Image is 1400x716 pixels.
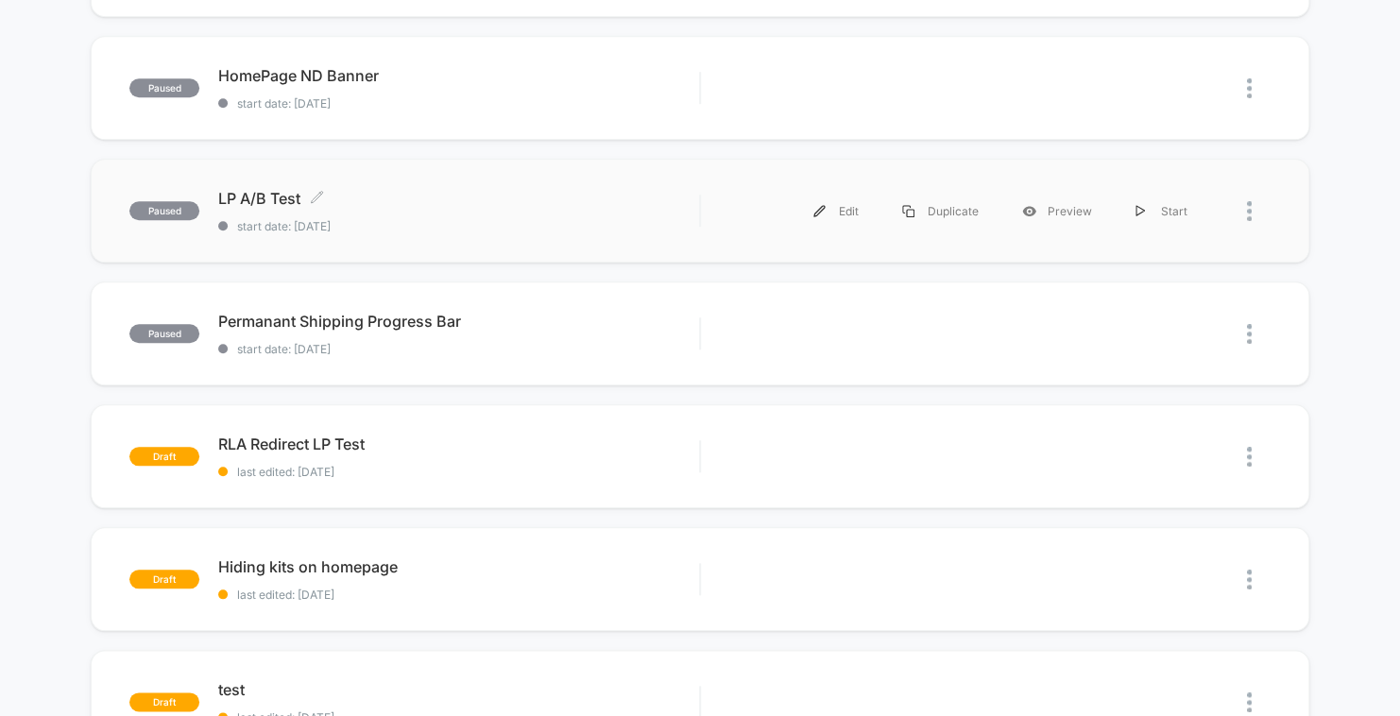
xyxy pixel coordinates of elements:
span: start date: [DATE] [218,219,699,233]
img: close [1247,201,1252,221]
span: LP A/B Test [218,189,699,208]
div: Edit [792,190,880,232]
span: start date: [DATE] [218,342,699,356]
span: paused [129,324,199,343]
img: menu [813,205,826,217]
span: draft [129,447,199,466]
span: start date: [DATE] [218,96,699,111]
div: Duplicate [880,190,1000,232]
div: Start [1114,190,1209,232]
span: draft [129,692,199,711]
img: close [1247,78,1252,98]
span: Hiding kits on homepage [218,557,699,576]
span: paused [129,78,199,97]
img: menu [902,205,914,217]
img: close [1247,324,1252,344]
span: last edited: [DATE] [218,465,699,479]
span: test [218,680,699,699]
span: HomePage ND Banner [218,66,699,85]
span: RLA Redirect LP Test [218,435,699,453]
span: last edited: [DATE] [218,588,699,602]
span: paused [129,201,199,220]
img: menu [1135,205,1145,217]
img: close [1247,570,1252,589]
img: close [1247,692,1252,712]
span: Permanant Shipping Progress Bar [218,312,699,331]
img: close [1247,447,1252,467]
span: draft [129,570,199,588]
div: Preview [1000,190,1114,232]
